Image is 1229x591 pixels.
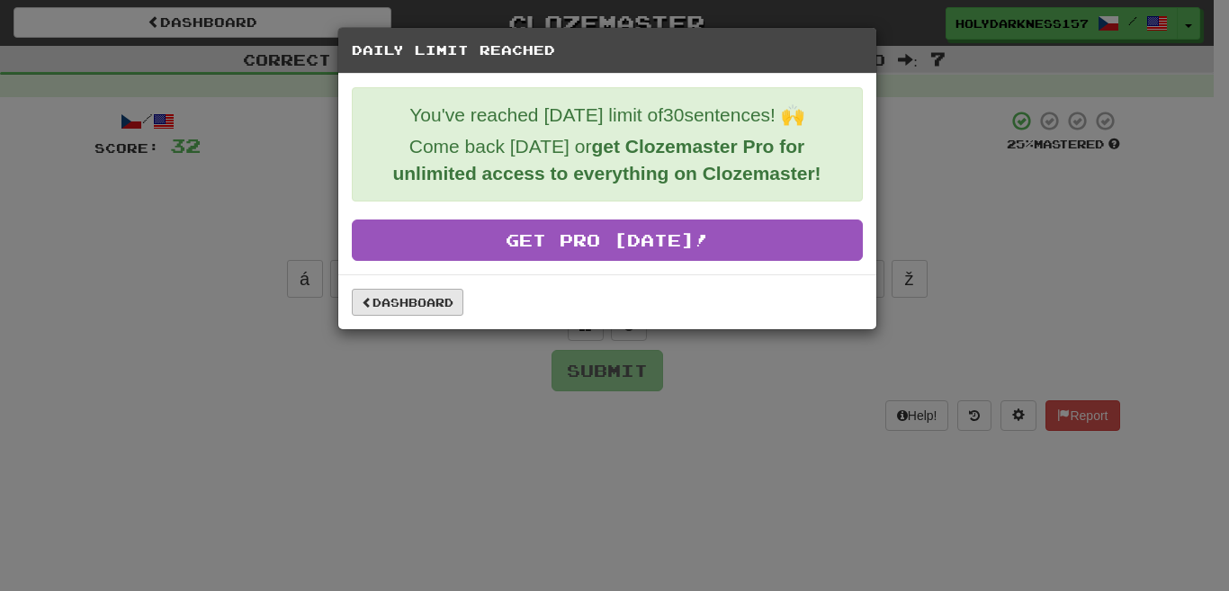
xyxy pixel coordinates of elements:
[352,41,863,59] h5: Daily Limit Reached
[392,136,821,184] strong: get Clozemaster Pro for unlimited access to everything on Clozemaster!
[352,219,863,261] a: Get Pro [DATE]!
[366,133,848,187] p: Come back [DATE] or
[366,102,848,129] p: You've reached [DATE] limit of 30 sentences! 🙌
[352,289,463,316] a: Dashboard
